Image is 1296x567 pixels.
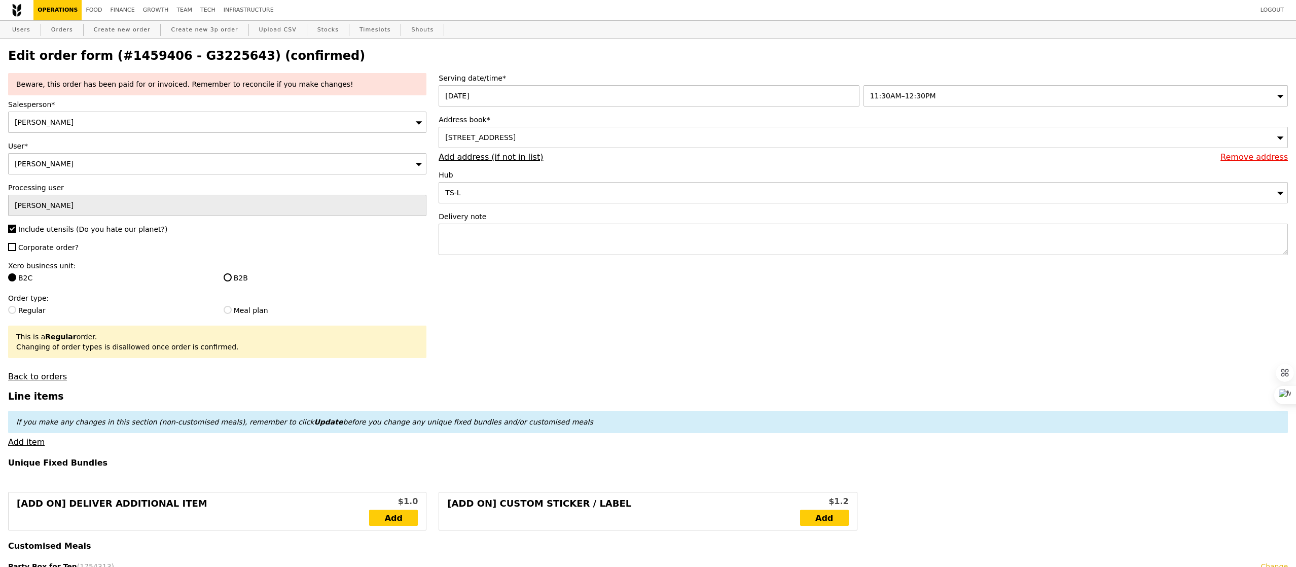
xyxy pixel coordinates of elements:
[8,243,16,251] input: Corporate order?
[439,73,1288,83] label: Serving date/time*
[445,133,516,141] span: [STREET_ADDRESS]
[800,495,849,508] div: $1.2
[224,273,232,281] input: B2B
[313,21,343,39] a: Stocks
[439,170,1288,180] label: Hub
[1220,152,1288,162] a: Remove address
[8,273,211,283] label: B2C
[16,418,593,426] em: If you make any changes in this section (non-customised meals), remember to click before you chan...
[8,391,1288,402] h3: Line items
[447,497,800,526] div: [Add on] Custom Sticker / Label
[439,211,1288,222] label: Delivery note
[16,332,418,352] div: This is a order. Changing of order types is disallowed once order is confirmed.
[8,437,45,447] a: Add item
[439,152,543,162] a: Add address (if not in list)
[255,21,301,39] a: Upload CSV
[8,305,211,315] label: Regular
[8,99,426,110] label: Salesperson*
[167,21,242,39] a: Create new 3p order
[12,4,21,17] img: Grain logo
[8,225,16,233] input: Include utensils (Do you hate our planet?)
[17,497,369,526] div: [Add on] Deliver Additional Item
[224,306,232,314] input: Meal plan
[8,141,426,151] label: User*
[439,115,1288,125] label: Address book*
[8,49,1288,63] h2: Edit order form (#1459406 - G3225643) (confirmed)
[369,495,418,508] div: $1.0
[870,92,936,100] span: 11:30AM–12:30PM
[90,21,155,39] a: Create new order
[224,273,427,283] label: B2B
[16,79,418,89] div: Beware, this order has been paid for or invoiced. Remember to reconcile if you make changes!
[8,372,67,381] a: Back to orders
[15,118,74,126] span: [PERSON_NAME]
[8,458,1288,468] h4: Unique Fixed Bundles
[355,21,394,39] a: Timeslots
[800,510,849,526] a: Add
[445,189,460,197] span: TS-L
[8,306,16,314] input: Regular
[314,418,343,426] b: Update
[369,510,418,526] a: Add
[47,21,77,39] a: Orders
[45,333,76,341] b: Regular
[8,541,1288,551] h4: Customised Meals
[18,225,167,233] span: Include utensils (Do you hate our planet?)
[407,21,438,39] a: Shouts
[8,21,34,39] a: Users
[8,183,426,193] label: Processing user
[15,160,74,168] span: [PERSON_NAME]
[8,261,426,271] label: Xero business unit:
[18,243,79,252] span: Corporate order?
[439,85,859,107] input: Serving date
[8,293,426,303] label: Order type:
[8,273,16,281] input: B2C
[224,305,427,315] label: Meal plan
